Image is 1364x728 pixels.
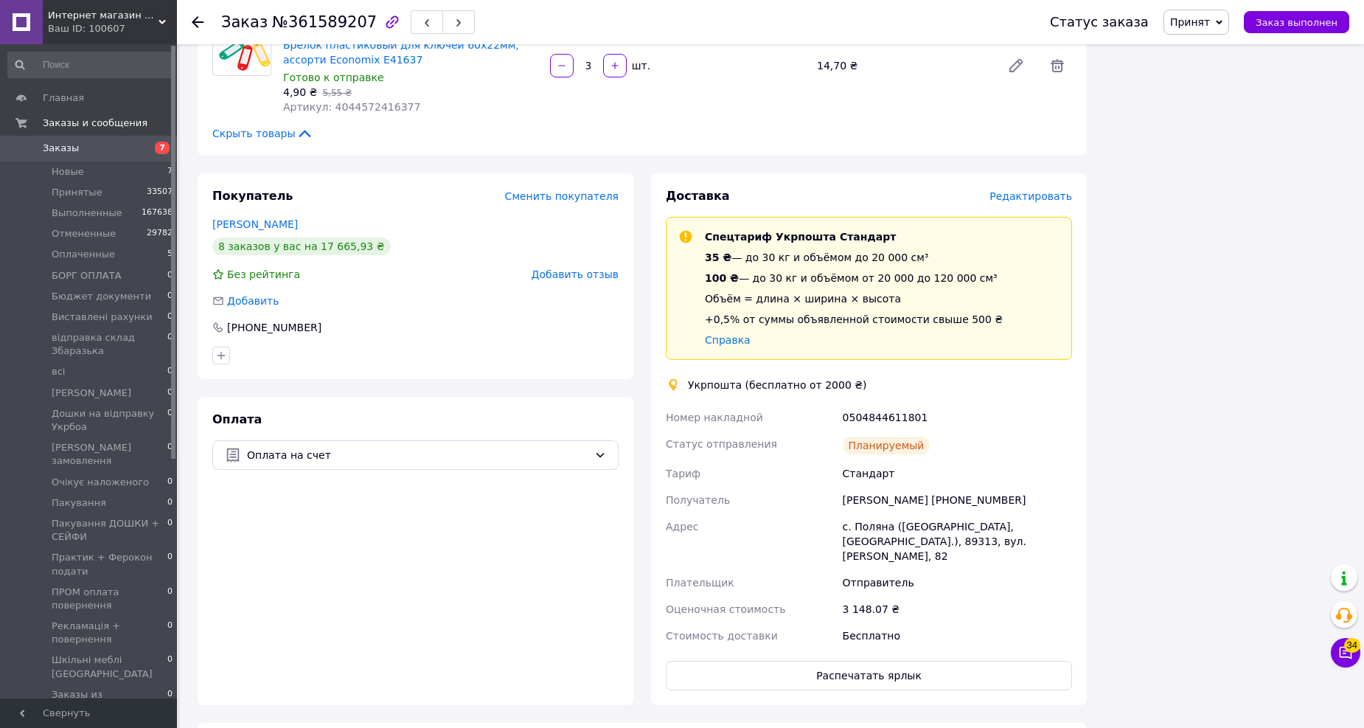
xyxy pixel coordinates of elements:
span: Заказ выполнен [1256,17,1337,28]
span: 167638 [142,207,173,220]
div: +0,5% от суммы объявленной стоимости свыше 500 ₴ [705,312,1003,327]
span: Оплата [212,412,262,426]
span: ПРОМ оплата повернення [52,586,167,612]
span: 35 ₴ [705,252,731,263]
span: 33507 [147,186,173,199]
div: Ваш ID: 100607 [48,22,177,35]
span: Артикул: 4044572416377 [283,101,420,113]
span: 7 [155,142,170,154]
span: 29782 [147,227,173,240]
span: [PERSON_NAME] [52,386,131,400]
input: Поиск [7,52,174,78]
span: всі [52,365,65,378]
div: — до 30 кг и объёмом от 20 000 до 120 000 см³ [705,271,1003,285]
span: 0 [167,290,173,303]
img: Брелок пластиковый для ключей 60х22мм, ассорти Economix E41637 [213,22,271,71]
span: Заказы из [GEOGRAPHIC_DATA] [52,688,167,715]
span: Практик + Ферокон подати [52,551,167,578]
span: Принятые [52,186,102,199]
span: 7 [167,165,173,178]
span: Заказы [43,142,79,155]
span: Адрес [666,521,698,533]
span: Заказы и сообщения [43,117,147,130]
span: Отмененные [52,227,116,240]
span: Бюджет документи [52,290,151,303]
span: Сменить покупателя [505,190,619,202]
span: Тариф [666,468,700,479]
span: 0 [167,386,173,400]
span: Удалить [1043,51,1072,80]
a: Справка [705,334,751,346]
span: №361589207 [272,13,377,31]
span: Очікує наложеного [52,476,149,489]
span: Готово к отправке [283,72,384,83]
span: 4,90 ₴ [283,86,317,98]
span: Редактировать [989,190,1072,202]
div: 0504844611801 [840,404,1075,431]
span: 34 [1344,635,1360,650]
div: 3 148.07 ₴ [840,596,1075,623]
span: Спецтариф Укрпошта Стандарт [705,231,896,243]
span: Виставлені рахунки [52,311,153,324]
div: 14,70 ₴ [811,55,995,76]
div: Стандарт [840,460,1075,487]
span: 0 [167,688,173,715]
span: Номер накладной [666,412,763,423]
div: Объём = длина × ширина × высота [705,291,1003,306]
span: Интернет магазин ТерЛайн - Пленка для ламинирования Фотобумага Канцтовары Школьная мебель [48,9,159,22]
span: Пакування ДОШКИ + СЕЙФИ [52,517,167,544]
span: БОРГ ОПЛАТА [52,269,122,282]
span: Оплата на счет [247,447,588,463]
span: 0 [167,269,173,282]
span: Главная [43,91,84,105]
span: Рекламація + повернення [52,620,167,646]
span: Выполненные [52,207,122,220]
span: Шкільні меблі [GEOGRAPHIC_DATA] [52,654,167,680]
button: Заказ выполнен [1244,11,1349,33]
span: Получатель [666,494,730,506]
span: Оплаченные [52,248,115,261]
span: Оценочная стоимость [666,603,786,615]
span: 0 [167,365,173,378]
span: Покупатель [212,189,293,203]
span: 0 [167,586,173,612]
span: Без рейтинга [227,268,300,280]
span: 0 [167,407,173,434]
div: [PERSON_NAME] [PHONE_NUMBER] [840,487,1075,513]
div: [PHONE_NUMBER] [226,320,323,335]
div: Укрпошта (бесплатно от 2000 ₴) [684,378,871,392]
span: Заказ [221,13,268,31]
div: Отправитель [840,569,1075,596]
span: 0 [167,311,173,324]
span: Добавить отзыв [532,268,619,280]
span: 5 [167,248,173,261]
div: Вернуться назад [192,15,203,30]
div: с. Поляна ([GEOGRAPHIC_DATA], [GEOGRAPHIC_DATA].), 89313, вул. [PERSON_NAME], 82 [840,513,1075,569]
a: [PERSON_NAME] [212,218,298,230]
span: 0 [167,441,173,468]
span: Стоимость доставки [666,630,778,642]
span: відправка склад Збаразька [52,331,167,358]
div: — до 30 кг и объёмом до 20 000 см³ [705,250,1003,265]
span: Плательщик [666,577,734,589]
span: 5,55 ₴ [322,88,352,98]
a: Редактировать [1001,51,1031,80]
span: 0 [167,551,173,578]
span: 0 [167,496,173,510]
div: Статус заказа [1050,15,1149,30]
span: 0 [167,476,173,489]
span: Дошки на відправку Укрбоа [52,407,167,434]
span: Добавить [227,295,279,307]
div: 8 заказов у вас на 17 665,93 ₴ [212,238,391,255]
span: Пакування [52,496,106,510]
span: 0 [167,517,173,544]
span: Новые [52,165,84,178]
button: Распечатать ярлык [666,661,1072,690]
span: [PERSON_NAME] замовлення [52,441,167,468]
div: шт. [628,58,652,73]
button: Чат с покупателем34 [1331,638,1360,668]
div: Бесплатно [840,623,1075,649]
span: Доставка [666,189,730,203]
span: 100 ₴ [705,272,739,284]
div: Планируемый [843,437,930,454]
